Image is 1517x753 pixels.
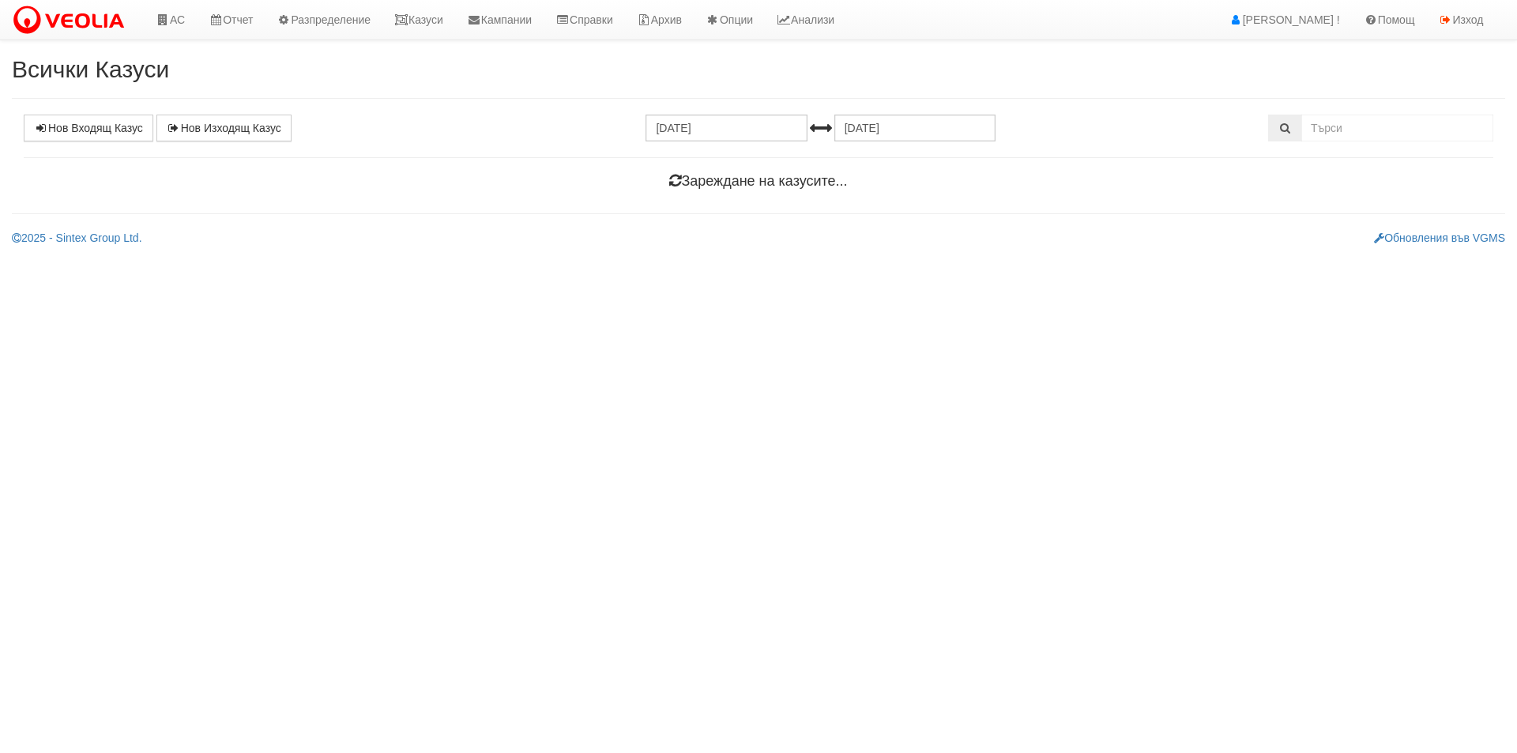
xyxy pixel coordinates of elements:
[1301,115,1493,141] input: Търсене по Идентификатор, Бл/Вх/Ап, Тип, Описание, Моб. Номер, Имейл, Файл, Коментар,
[1374,232,1505,244] a: Обновления във VGMS
[24,115,153,141] a: Нов Входящ Казус
[12,232,142,244] a: 2025 - Sintex Group Ltd.
[24,174,1493,190] h4: Зареждане на казусите...
[156,115,292,141] a: Нов Изходящ Казус
[12,56,1505,82] h2: Всички Казуси
[12,4,132,37] img: VeoliaLogo.png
